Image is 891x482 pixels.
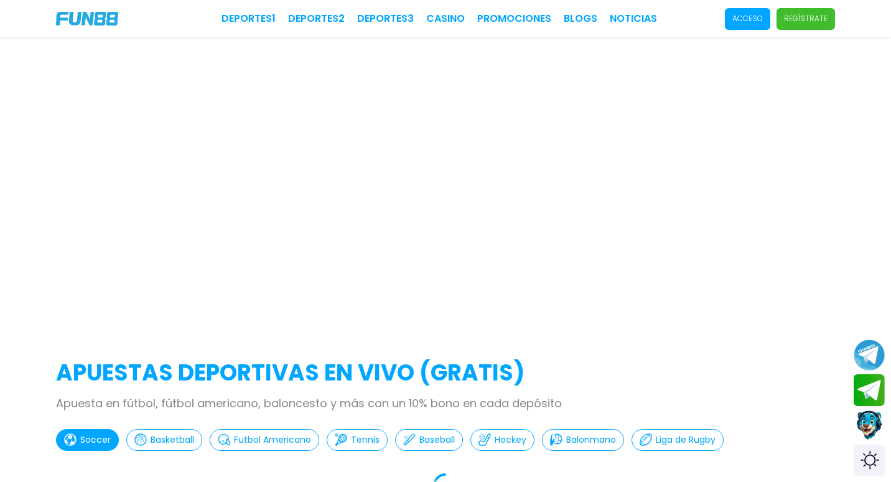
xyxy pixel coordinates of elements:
div: Switch theme [854,445,885,476]
a: Promociones [477,11,551,26]
button: Futbol Americano [210,429,319,451]
p: Hockey [495,433,526,447]
h2: APUESTAS DEPORTIVAS EN VIVO (gratis) [56,356,835,390]
p: Tennis [351,433,380,447]
button: Join telegram channel [854,339,885,371]
button: Balonmano [542,429,624,451]
a: Deportes2 [288,11,345,26]
button: Join telegram [854,374,885,407]
button: Basketball [126,429,202,451]
p: Baseball [419,433,455,447]
p: Soccer [80,433,111,447]
button: Liga de Rugby [632,429,724,451]
p: Apuesta en fútbol, fútbol americano, baloncesto y más con un 10% bono en cada depósito [56,395,835,412]
button: Soccer [56,429,119,451]
p: Basketball [151,433,194,447]
img: Company Logo [56,12,118,26]
a: NOTICIAS [610,11,657,26]
a: CASINO [426,11,465,26]
p: Regístrate [784,13,828,24]
button: Baseball [395,429,463,451]
a: Deportes1 [222,11,276,26]
a: Deportes3 [357,11,414,26]
p: Futbol Americano [234,433,311,447]
p: Liga de Rugby [656,433,716,447]
a: BLOGS [564,11,597,26]
p: Balonmano [566,433,616,447]
button: Hockey [470,429,534,451]
button: Contact customer service [854,409,885,442]
p: Acceso [732,13,763,24]
button: Tennis [327,429,388,451]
